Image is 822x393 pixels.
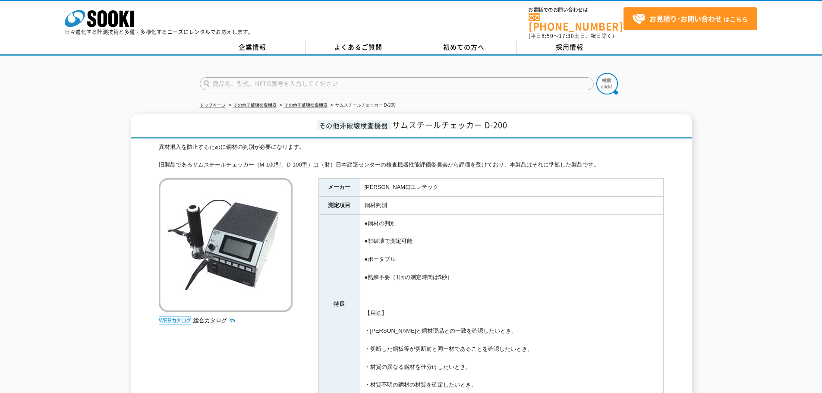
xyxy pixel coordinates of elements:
[200,103,226,107] a: トップページ
[360,179,663,197] td: [PERSON_NAME]エレテック
[596,73,618,94] img: btn_search.png
[529,32,614,40] span: (平日 ～ 土日、祝日除く)
[360,197,663,215] td: 鋼材判別
[193,317,236,324] a: 総合カタログ
[649,13,722,24] strong: お見積り･お問い合わせ
[65,29,254,35] p: 日々進化する計測技術と多種・多様化するニーズにレンタルでお応えします。
[329,101,396,110] li: サムスチールチェッカー D-200
[233,103,277,107] a: その他非破壊検査機器
[159,178,293,312] img: サムスチールチェッカー D-200
[392,119,507,131] span: サムスチールチェッカー D-200
[200,41,305,54] a: 企業情報
[529,13,624,31] a: [PHONE_NUMBER]
[443,42,485,52] span: 初めての方へ
[305,41,411,54] a: よくあるご質問
[200,77,594,90] input: 商品名、型式、NETIS番号を入力してください
[159,316,191,325] img: webカタログ
[559,32,574,40] span: 17:30
[411,41,517,54] a: 初めての方へ
[159,143,664,170] div: 異材混入を防止するために鋼材の判別が必要になります。 旧製品であるサムスチールチェッカー（M-100型、D-100型）は（財）日本建築センターの検査機器性能評価委員会から評価を受けており、本製品...
[284,103,328,107] a: その他非破壊検査機器
[318,197,360,215] th: 測定項目
[632,13,748,25] span: はこちら
[624,7,757,30] a: お見積り･お問い合わせはこちら
[517,41,623,54] a: 採用情報
[529,7,624,13] span: お電話でのお問い合わせは
[317,120,390,130] span: その他非破壊検査機器
[542,32,554,40] span: 8:50
[318,179,360,197] th: メーカー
